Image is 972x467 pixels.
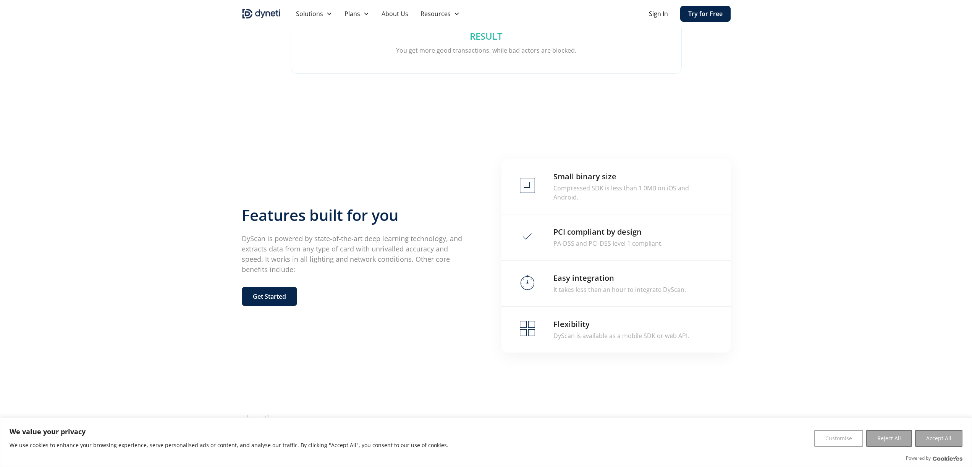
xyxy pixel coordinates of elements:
div: Solutions [290,6,338,21]
p: DyScan is powered by state-of-the-art deep learning technology, and extracts data from any type o... [242,233,471,275]
div: PA-DSS and PCI-DSS level 1 compliant. [553,239,663,248]
p: We use cookies to enhance your browsing experience, serve personalised ads or content, and analys... [10,441,448,450]
h6: PCI compliant by design [553,227,642,237]
a: Get Started [242,287,297,306]
a: Sign In [649,9,668,18]
p: We value your privacy [10,427,448,436]
div: Resources [420,9,451,18]
div: Powered by [906,454,962,462]
p: You get more good transactions, while bad actors are blocked. [309,46,663,55]
div: Plans [338,6,375,21]
h6: Flexibility [553,319,590,330]
a: Try for Free [680,6,731,22]
a: Visit CookieYes website [933,456,962,461]
a: home [242,8,281,20]
h3: Features built for you [242,206,471,224]
img: Dyneti indigo logo [242,8,281,20]
div: Compressed SDK is less than 1.0MB on iOS and Android. [553,184,712,202]
h6: Easy integration [553,273,614,283]
div: Solutions [296,9,323,18]
div: DyScan is available as a mobile SDK or web API. [553,331,689,340]
h6: Small binary size [553,171,616,182]
button: Reject All [866,430,912,447]
div: Plans [344,9,360,18]
img: Dyneti gray logo [242,414,270,426]
h5: RESULT [309,30,663,43]
div: It takes less than an hour to integrate DyScan. [553,285,686,294]
button: Customise [814,430,863,447]
button: Accept All [915,430,962,447]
